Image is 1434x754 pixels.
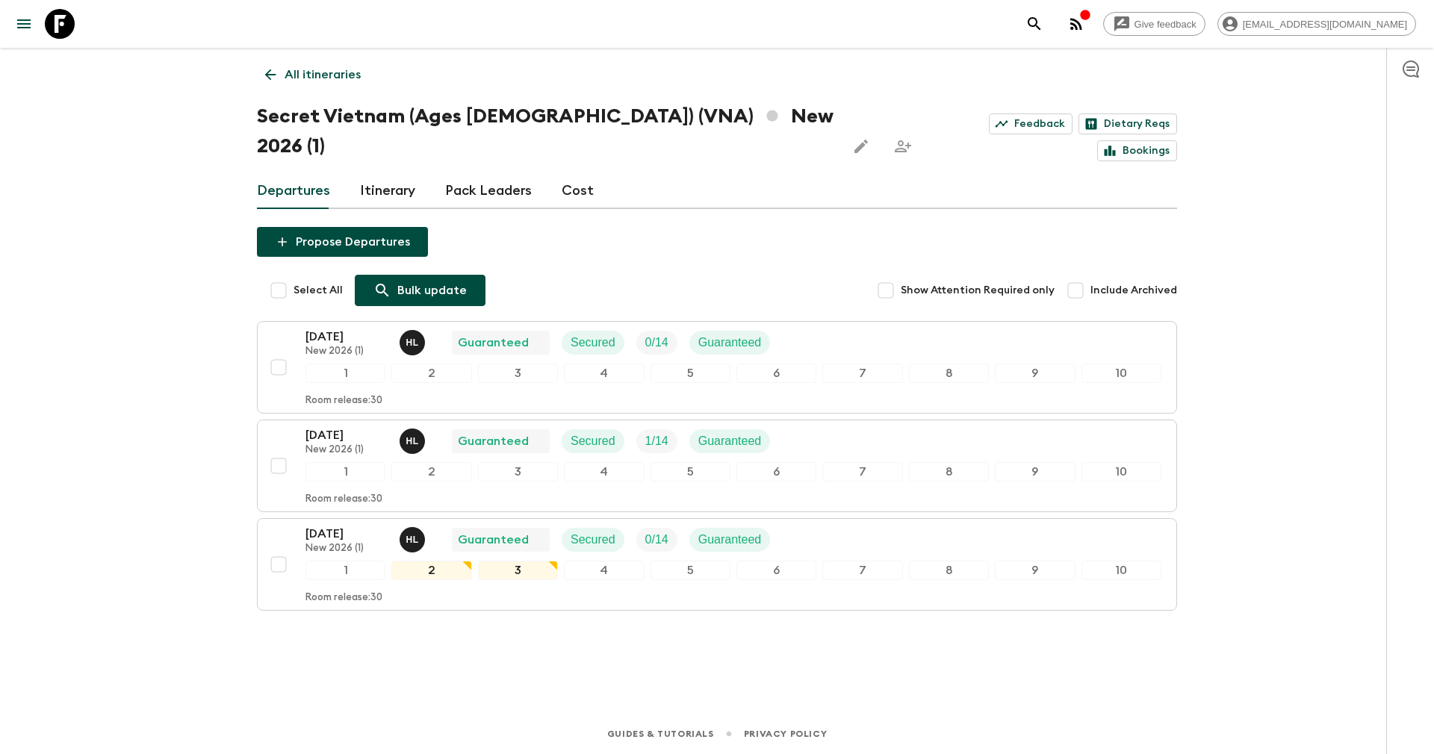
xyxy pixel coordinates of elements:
p: [DATE] [305,328,388,346]
a: Departures [257,173,330,209]
div: Trip Fill [636,331,677,355]
div: 7 [822,364,902,383]
div: 1 [305,462,385,482]
div: 4 [564,364,644,383]
button: [DATE]New 2026 (1)Hoang Le NgocGuaranteedSecuredTrip FillGuaranteed12345678910Room release:30 [257,420,1177,512]
div: 3 [478,364,558,383]
div: 5 [651,364,730,383]
p: 0 / 14 [645,531,668,549]
a: Feedback [989,113,1073,134]
p: New 2026 (1) [305,346,388,358]
button: [DATE]New 2026 (1)Hoang Le NgocGuaranteedSecuredTrip FillGuaranteed12345678910Room release:30 [257,518,1177,611]
p: 0 / 14 [645,334,668,352]
div: 6 [736,561,816,580]
button: HL [400,330,428,355]
a: Pack Leaders [445,173,532,209]
div: 4 [564,462,644,482]
div: 9 [995,364,1075,383]
a: Itinerary [360,173,415,209]
p: Secured [571,531,615,549]
span: Include Archived [1090,283,1177,298]
div: 2 [391,364,471,383]
div: 3 [478,561,558,580]
div: 5 [651,561,730,580]
span: Share this itinerary [888,131,918,161]
a: Guides & Tutorials [607,726,714,742]
div: 6 [736,462,816,482]
div: 3 [478,462,558,482]
p: Room release: 30 [305,395,382,407]
p: Room release: 30 [305,493,382,505]
span: [EMAIL_ADDRESS][DOMAIN_NAME] [1235,19,1415,30]
p: Guaranteed [458,432,529,450]
div: 8 [909,462,989,482]
p: Guaranteed [698,531,762,549]
span: Hoang Le Ngoc [400,433,428,445]
a: Bulk update [355,275,485,306]
span: Show Attention Required only [901,283,1055,298]
div: Trip Fill [636,528,677,552]
span: Select All [294,283,343,298]
p: [DATE] [305,426,388,444]
div: Secured [562,429,624,453]
div: 6 [736,364,816,383]
span: Hoang Le Ngoc [400,532,428,543]
div: 10 [1081,462,1161,482]
p: H L [406,337,418,349]
button: HL [400,429,428,454]
button: Edit this itinerary [846,131,876,161]
h1: Secret Vietnam (Ages [DEMOGRAPHIC_DATA]) (VNA) New 2026 (1) [257,102,834,161]
div: 2 [391,462,471,482]
a: All itineraries [257,60,369,90]
span: Hoang Le Ngoc [400,334,428,346]
p: H L [406,534,418,546]
p: New 2026 (1) [305,444,388,456]
p: Guaranteed [458,334,529,352]
a: Privacy Policy [744,726,827,742]
div: 9 [995,462,1075,482]
div: 8 [909,561,989,580]
a: Cost [562,173,594,209]
p: All itineraries [285,66,361,84]
div: Secured [562,331,624,355]
p: [DATE] [305,525,388,543]
p: H L [406,435,418,447]
div: 7 [822,561,902,580]
button: Propose Departures [257,227,428,257]
div: 5 [651,462,730,482]
button: menu [9,9,39,39]
div: 2 [391,561,471,580]
div: Secured [562,528,624,552]
p: Secured [571,432,615,450]
p: Guaranteed [698,334,762,352]
button: search adventures [1019,9,1049,39]
button: [DATE]New 2026 (1)Hoang Le NgocGuaranteedSecuredTrip FillGuaranteed12345678910Room release:30 [257,321,1177,414]
span: Give feedback [1126,19,1205,30]
div: 7 [822,462,902,482]
a: Give feedback [1103,12,1205,36]
div: [EMAIL_ADDRESS][DOMAIN_NAME] [1217,12,1416,36]
p: Bulk update [397,281,467,299]
p: Secured [571,334,615,352]
div: 1 [305,364,385,383]
div: 9 [995,561,1075,580]
p: Guaranteed [458,531,529,549]
div: 10 [1081,561,1161,580]
div: 8 [909,364,989,383]
div: Trip Fill [636,429,677,453]
p: New 2026 (1) [305,543,388,555]
div: 10 [1081,364,1161,383]
p: Room release: 30 [305,592,382,604]
button: HL [400,527,428,552]
div: 4 [564,561,644,580]
a: Dietary Reqs [1078,113,1177,134]
p: Guaranteed [698,432,762,450]
p: 1 / 14 [645,432,668,450]
a: Bookings [1097,140,1177,161]
div: 1 [305,561,385,580]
